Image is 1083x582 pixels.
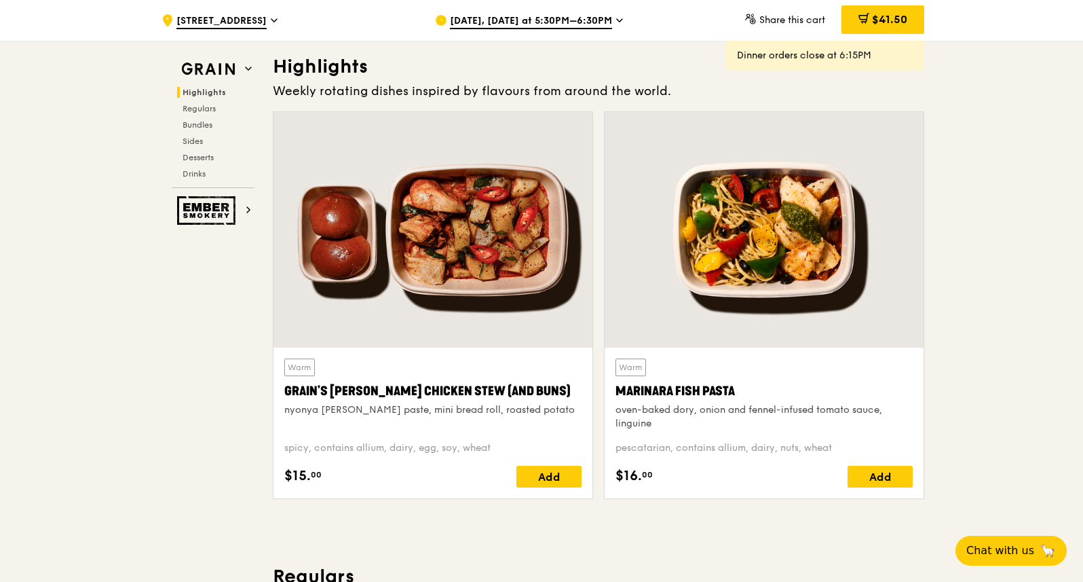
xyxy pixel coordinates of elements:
span: Chat with us [966,543,1034,559]
span: Highlights [183,88,226,97]
div: Grain's [PERSON_NAME] Chicken Stew (and buns) [284,382,582,401]
span: 🦙 [1040,543,1056,559]
div: oven-baked dory, onion and fennel-infused tomato sauce, linguine [615,403,913,431]
div: Warm [615,359,646,376]
button: Chat with us🦙 [955,536,1067,566]
span: [STREET_ADDRESS] [176,14,267,29]
span: Bundles [183,120,212,130]
span: Sides [183,137,203,146]
div: Marinara Fish Pasta [615,382,913,401]
span: Drinks [183,169,206,179]
span: [DATE], [DATE] at 5:30PM–6:30PM [450,14,612,29]
div: Add [848,466,913,488]
div: spicy, contains allium, dairy, egg, soy, wheat [284,441,582,455]
div: Warm [284,359,315,376]
div: Weekly rotating dishes inspired by flavours from around the world. [273,81,924,101]
img: Grain web logo [177,57,240,81]
span: $41.50 [872,13,907,26]
span: Share this cart [759,14,825,26]
span: Desserts [183,153,214,162]
span: $15. [284,466,311,486]
div: nyonya [PERSON_NAME] paste, mini bread roll, roasted potato [284,403,582,417]
span: 00 [311,469,322,480]
h3: Highlights [273,54,924,79]
span: Regulars [183,104,216,113]
span: 00 [642,469,653,480]
img: Ember Smokery web logo [177,196,240,225]
span: $16. [615,466,642,486]
div: pescatarian, contains allium, dairy, nuts, wheat [615,441,913,455]
div: Add [516,466,582,488]
div: Dinner orders close at 6:15PM [737,49,913,62]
